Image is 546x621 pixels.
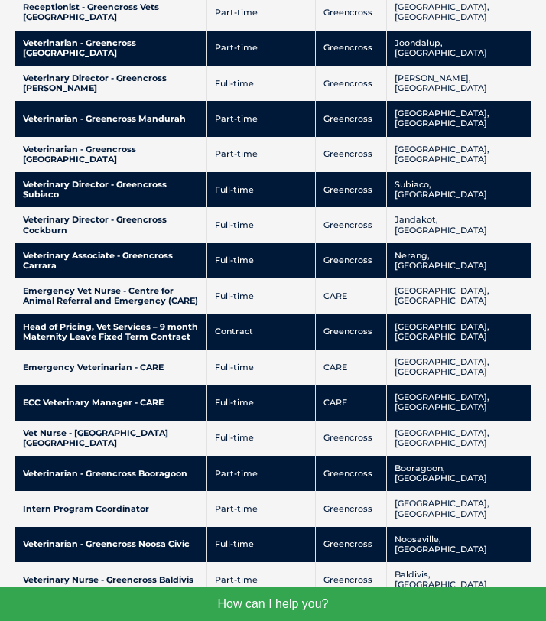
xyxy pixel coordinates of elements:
td: Greencross [316,172,387,207]
td: Greencross [316,243,387,278]
h4: Vet Nurse - [GEOGRAPHIC_DATA] [GEOGRAPHIC_DATA] [23,428,199,448]
td: Jandakot, [GEOGRAPHIC_DATA] [387,207,531,242]
td: [GEOGRAPHIC_DATA], [GEOGRAPHIC_DATA] [387,491,531,526]
h4: Veterinary Nurse - Greencross Baldivis [23,575,199,585]
td: Part-time [207,137,316,172]
h4: Intern Program Coordinator [23,504,199,514]
td: CARE [316,385,387,420]
h4: Veterinarian - Greencross [GEOGRAPHIC_DATA] [23,38,199,58]
td: Full-time [207,172,316,207]
td: Part-time [207,31,316,66]
td: Nerang, [GEOGRAPHIC_DATA] [387,243,531,278]
td: Full-time [207,421,316,456]
td: Baldivis, [GEOGRAPHIC_DATA] [387,562,531,597]
td: Contract [207,314,316,350]
td: Full-time [207,278,316,314]
td: Noosaville, [GEOGRAPHIC_DATA] [387,527,531,562]
td: Part-time [207,456,316,491]
h4: Emergency Vet Nurse - Centre for Animal Referral and Emergency (CARE) [23,286,199,306]
td: Full-time [207,350,316,385]
td: Full-time [207,243,316,278]
td: Greencross [316,101,387,136]
td: [GEOGRAPHIC_DATA], [GEOGRAPHIC_DATA] [387,350,531,385]
td: Greencross [316,421,387,456]
h4: Veterinarian - Greencross Booragoon [23,469,199,479]
td: Greencross [316,207,387,242]
td: Full-time [207,385,316,420]
h4: ECC Veterinary Manager - CARE [23,398,199,408]
td: [GEOGRAPHIC_DATA], [GEOGRAPHIC_DATA] [387,278,531,314]
h4: Veterinary Director - Greencross [PERSON_NAME] [23,73,199,93]
td: Full-time [207,66,316,101]
td: Greencross [316,137,387,172]
h4: Receptionist - Greencross Vets [GEOGRAPHIC_DATA] [23,2,199,22]
td: Greencross [316,562,387,597]
h4: Veterinarian - Greencross Mandurah [23,114,199,124]
td: CARE [316,350,387,385]
td: Subiaco, [GEOGRAPHIC_DATA] [387,172,531,207]
td: Greencross [316,456,387,491]
td: Booragoon, [GEOGRAPHIC_DATA] [387,456,531,491]
td: Greencross [316,491,387,526]
td: Greencross [316,527,387,562]
h4: Emergency Veterinarian - CARE [23,363,199,372]
td: [GEOGRAPHIC_DATA], [GEOGRAPHIC_DATA] [387,385,531,420]
td: Part-time [207,101,316,136]
td: Greencross [316,66,387,101]
td: [GEOGRAPHIC_DATA], [GEOGRAPHIC_DATA] [387,137,531,172]
h4: Veterinary Director - Greencross Subiaco [23,180,199,200]
h4: Veterinarian - Greencross Noosa Civic [23,539,199,549]
td: Joondalup, [GEOGRAPHIC_DATA] [387,31,531,66]
td: Greencross [316,314,387,350]
h4: Veterinary Director - Greencross Cockburn [23,215,199,235]
td: [GEOGRAPHIC_DATA], [GEOGRAPHIC_DATA] [387,314,531,350]
td: CARE [316,278,387,314]
h4: Head of Pricing, Vet Services – 9 month Maternity Leave Fixed Term Contract [23,322,199,342]
td: Greencross [316,31,387,66]
td: Part-time [207,562,316,597]
td: Full-time [207,527,316,562]
td: Full-time [207,207,316,242]
td: [PERSON_NAME], [GEOGRAPHIC_DATA] [387,66,531,101]
td: [GEOGRAPHIC_DATA], [GEOGRAPHIC_DATA] [387,421,531,456]
h4: Veterinarian - Greencross [GEOGRAPHIC_DATA] [23,145,199,164]
td: [GEOGRAPHIC_DATA], [GEOGRAPHIC_DATA] [387,101,531,136]
h4: Veterinary Associate - Greencross Carrara [23,251,199,271]
td: Part-time [207,491,316,526]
